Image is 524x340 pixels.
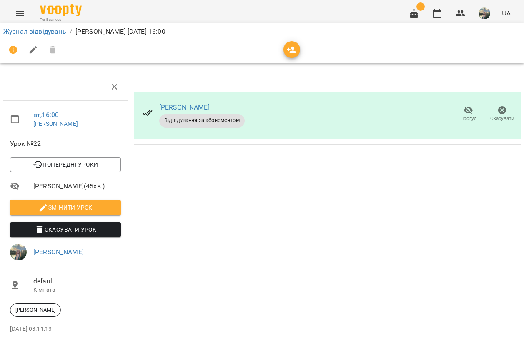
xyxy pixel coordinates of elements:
span: [PERSON_NAME] [10,306,60,314]
a: [PERSON_NAME] [33,248,84,256]
img: 3ee4fd3f6459422412234092ea5b7c8e.jpg [479,7,490,19]
span: For Business [40,17,82,22]
button: Menu [10,3,30,23]
img: Voopty Logo [40,4,82,16]
span: Урок №22 [10,139,121,149]
p: [PERSON_NAME] [DATE] 16:00 [75,27,165,37]
p: Кімната [33,286,121,294]
button: Змінити урок [10,200,121,215]
button: Прогул [451,102,485,126]
img: 3ee4fd3f6459422412234092ea5b7c8e.jpg [10,244,27,260]
span: default [33,276,121,286]
button: UA [499,5,514,21]
span: Змінити урок [17,202,114,212]
a: [PERSON_NAME] [33,120,78,127]
span: 1 [416,2,425,11]
span: UA [502,9,511,17]
span: Попередні уроки [17,160,114,170]
nav: breadcrumb [3,27,521,37]
span: Скасувати Урок [17,225,114,235]
button: Скасувати Урок [10,222,121,237]
div: [PERSON_NAME] [10,303,61,317]
button: Скасувати [485,102,519,126]
span: Відвідування за абонементом [159,117,245,124]
p: [DATE] 03:11:13 [10,325,121,333]
span: Прогул [460,115,477,122]
a: [PERSON_NAME] [159,103,210,111]
button: Попередні уроки [10,157,121,172]
span: Скасувати [490,115,514,122]
a: вт , 16:00 [33,111,59,119]
li: / [70,27,72,37]
a: Журнал відвідувань [3,27,66,35]
span: [PERSON_NAME] ( 45 хв. ) [33,181,121,191]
